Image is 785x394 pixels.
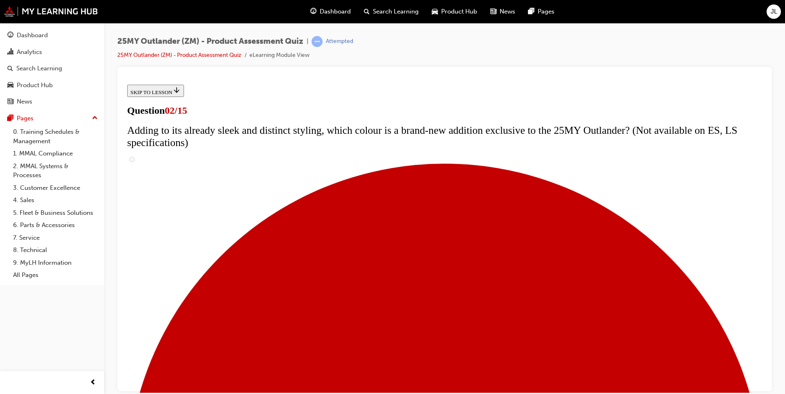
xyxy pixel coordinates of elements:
span: guage-icon [7,32,13,39]
a: pages-iconPages [522,3,561,20]
span: prev-icon [90,378,96,388]
a: guage-iconDashboard [304,3,357,20]
a: Product Hub [3,78,101,93]
span: Dashboard [320,7,351,16]
a: 25MY Outlander (ZM) - Product Assessment Quiz [117,52,241,59]
a: search-iconSearch Learning [357,3,425,20]
div: Attempted [326,38,353,45]
a: 5. Fleet & Business Solutions [10,207,101,219]
span: Search Learning [373,7,419,16]
a: 7. Service [10,232,101,244]
img: mmal [4,6,98,17]
li: eLearning Module View [249,51,310,60]
a: 4. Sales [10,194,101,207]
div: Product Hub [17,81,53,90]
div: Search Learning [16,64,62,73]
a: All Pages [10,269,101,281]
span: Product Hub [441,7,477,16]
div: Analytics [17,47,42,57]
div: Pages [17,114,34,123]
button: Pages [3,111,101,126]
span: guage-icon [310,7,316,17]
span: news-icon [490,7,496,17]
span: | [307,37,308,46]
a: Dashboard [3,28,101,43]
span: search-icon [7,65,13,72]
span: news-icon [7,98,13,106]
a: Search Learning [3,61,101,76]
button: DashboardAnalyticsSearch LearningProduct HubNews [3,26,101,111]
span: pages-icon [528,7,534,17]
span: chart-icon [7,49,13,56]
a: 8. Technical [10,244,101,257]
span: search-icon [364,7,370,17]
div: Dashboard [17,31,48,40]
button: SKIP TO LESSON [3,3,60,16]
a: News [3,94,101,109]
span: up-icon [92,113,98,124]
span: JL [771,7,777,16]
a: 3. Customer Excellence [10,182,101,194]
span: SKIP TO LESSON [7,8,57,14]
a: news-iconNews [484,3,522,20]
span: pages-icon [7,115,13,122]
a: 0. Training Schedules & Management [10,126,101,147]
button: JL [767,5,781,19]
a: 1. MMAL Compliance [10,147,101,160]
span: learningRecordVerb_ATTEMPT-icon [312,36,323,47]
a: Analytics [3,45,101,60]
span: Pages [538,7,554,16]
div: News [17,97,32,106]
a: car-iconProduct Hub [425,3,484,20]
a: 9. MyLH Information [10,257,101,269]
span: 25MY Outlander (ZM) - Product Assessment Quiz [117,37,303,46]
span: car-icon [7,82,13,89]
span: News [500,7,515,16]
a: 6. Parts & Accessories [10,219,101,232]
span: car-icon [432,7,438,17]
a: 2. MMAL Systems & Processes [10,160,101,182]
